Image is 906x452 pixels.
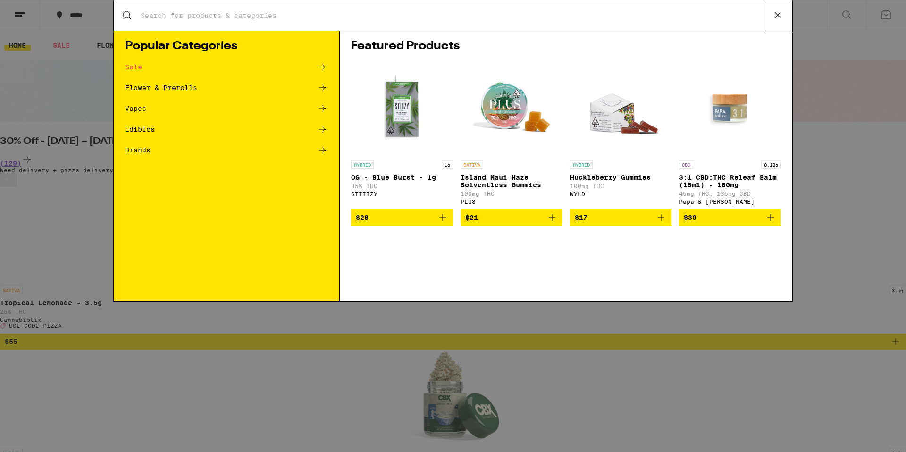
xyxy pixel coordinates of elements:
button: Add to bag [570,209,672,226]
span: $30 [684,214,696,221]
div: WYLD [570,191,672,197]
p: 0.18g [761,160,781,169]
p: HYBRID [570,160,593,169]
div: STIIIZY [351,191,453,197]
img: WYLD - Huckleberry Gummies [573,61,668,156]
h1: Popular Categories [125,41,328,52]
p: 45mg THC: 135mg CBD [679,191,781,197]
button: Add to bag [461,209,562,226]
a: Edibles [125,124,328,135]
p: 3:1 CBD:THC Releaf Balm (15ml) - 180mg [679,174,781,189]
p: 100mg THC [570,183,672,189]
img: Papa & Barkley - 3:1 CBD:THC Releaf Balm (15ml) - 180mg [683,61,777,156]
a: Sale [125,61,328,73]
h1: Featured Products [351,41,781,52]
span: $28 [356,214,369,221]
a: Open page for 3:1 CBD:THC Releaf Balm (15ml) - 180mg from Papa & Barkley [679,61,781,209]
span: $17 [575,214,587,221]
a: Flower & Prerolls [125,82,328,93]
div: Papa & [PERSON_NAME] [679,199,781,205]
p: Huckleberry Gummies [570,174,672,181]
span: $21 [465,214,478,221]
p: HYBRID [351,160,374,169]
a: Vapes [125,103,328,114]
a: Brands [125,144,328,156]
button: Add to bag [351,209,453,226]
p: 85% THC [351,183,453,189]
p: 1g [442,160,453,169]
img: PLUS - Island Maui Haze Solventless Gummies [464,61,559,156]
button: Add to bag [679,209,781,226]
a: Open page for OG - Blue Burst - 1g from STIIIZY [351,61,453,209]
div: Brands [125,147,151,153]
div: Edibles [125,126,155,133]
div: Vapes [125,105,146,112]
p: SATIVA [461,160,483,169]
input: Search for products & categories [140,11,763,20]
p: 100mg THC [461,191,562,197]
a: Open page for Island Maui Haze Solventless Gummies from PLUS [461,61,562,209]
p: OG - Blue Burst - 1g [351,174,453,181]
p: CBD [679,160,693,169]
p: Island Maui Haze Solventless Gummies [461,174,562,189]
div: Flower & Prerolls [125,84,197,91]
img: STIIIZY - OG - Blue Burst - 1g [355,61,449,156]
div: PLUS [461,199,562,205]
a: Open page for Huckleberry Gummies from WYLD [570,61,672,209]
div: Sale [125,64,142,70]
